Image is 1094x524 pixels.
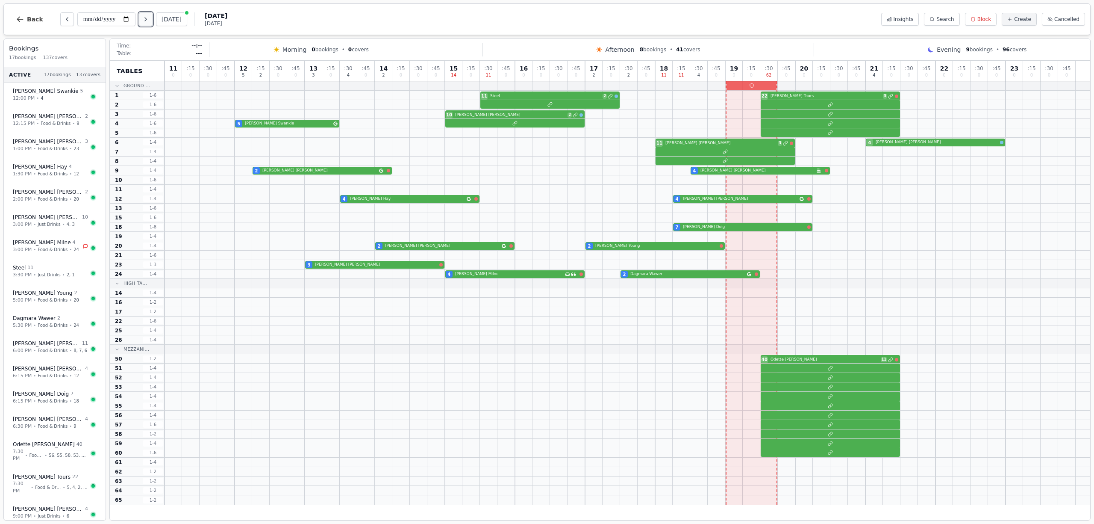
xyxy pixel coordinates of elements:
[607,66,615,71] span: : 15
[74,145,79,152] span: 23
[782,66,790,71] span: : 45
[627,73,630,77] span: 2
[67,272,75,278] span: 2, 1
[624,66,632,71] span: : 30
[205,12,227,20] span: [DATE]
[274,66,282,71] span: : 30
[38,246,68,253] span: Food & Drinks
[785,73,788,77] span: 0
[117,67,143,75] span: Tables
[13,340,80,347] span: [PERSON_NAME] [PERSON_NAME]
[156,12,187,26] button: [DATE]
[642,66,650,71] span: : 45
[1062,66,1070,71] span: : 45
[7,310,102,334] button: Dagmara Wawer25:30 PM•Food & Drinks•24
[520,65,528,71] span: 16
[590,65,598,71] span: 17
[905,66,913,71] span: : 30
[771,93,881,99] span: [PERSON_NAME] Tours
[67,221,75,228] span: 4, 3
[977,16,991,23] span: Block
[282,45,307,54] span: Morning
[908,73,910,77] span: 0
[38,373,68,379] span: Food & Drinks
[1003,47,1010,53] span: 96
[470,73,472,77] span: 0
[397,66,405,71] span: : 15
[817,66,825,71] span: : 15
[80,88,83,95] span: 5
[1030,73,1033,77] span: 0
[342,46,345,53] span: •
[76,441,82,448] span: 40
[7,436,102,467] button: Odette [PERSON_NAME]407:30 PM•Food & Drinks•56, 55, 58, 53, 59, 50, 57, 54, 51, 60, 52
[242,73,244,77] span: 5
[348,47,352,53] span: 0
[7,411,102,435] button: [PERSON_NAME] [PERSON_NAME]46:30 PM•Food & Drinks•9
[205,20,227,27] span: [DATE]
[645,73,647,77] span: 0
[592,73,595,77] span: 2
[800,65,808,71] span: 20
[640,46,666,53] span: bookings
[13,506,83,512] span: [PERSON_NAME] [PERSON_NAME]
[7,335,102,359] button: [PERSON_NAME] [PERSON_NAME]116:00 PM•Food & Drinks•8, 7, 6
[256,66,265,71] span: : 15
[382,73,385,77] span: 2
[38,272,61,278] span: Just Drinks
[69,171,72,177] span: •
[450,65,458,71] span: 15
[38,196,68,202] span: Food & Drinks
[72,474,78,481] span: 22
[957,66,965,71] span: : 15
[69,423,72,429] span: •
[1027,66,1035,71] span: : 15
[890,73,893,77] span: 0
[7,209,102,233] button: [PERSON_NAME] [PERSON_NAME]103:00 PM•Just Drinks•4, 3
[294,73,297,77] span: 0
[966,47,969,53] span: 9
[937,45,961,54] span: Evening
[1010,65,1018,71] span: 23
[13,189,83,195] span: [PERSON_NAME] [PERSON_NAME]
[69,196,72,202] span: •
[451,73,456,77] span: 14
[74,398,79,404] span: 18
[13,391,69,397] span: [PERSON_NAME] Doig
[640,47,643,53] span: 8
[71,391,74,398] span: 7
[765,66,773,71] span: : 30
[27,264,33,272] span: 11
[189,73,192,77] span: 0
[72,120,75,127] span: •
[186,66,194,71] span: : 15
[960,73,963,77] span: 0
[855,73,858,77] span: 0
[291,66,300,71] span: : 45
[76,71,100,79] span: 137 covers
[13,290,72,296] span: [PERSON_NAME] Young
[62,513,65,519] span: •
[522,73,525,77] span: 0
[1045,66,1053,71] span: : 30
[29,452,43,459] span: Food & Drinks
[62,221,65,228] span: •
[835,66,843,71] span: : 30
[277,73,279,77] span: 0
[326,66,335,71] span: : 15
[67,513,69,519] span: 6
[762,93,768,99] span: 22
[204,66,212,71] span: : 30
[887,66,895,71] span: : 15
[117,42,131,49] span: Time:
[975,66,983,71] span: : 30
[69,347,72,354] span: •
[676,46,700,53] span: covers
[41,95,43,101] span: 4
[38,171,68,177] span: Food & Drinks
[455,112,566,118] span: [PERSON_NAME] [PERSON_NAME]
[1013,73,1015,77] span: 0
[502,66,510,71] span: : 45
[329,73,332,77] span: 0
[7,386,102,409] button: [PERSON_NAME] Doig76:15 PM•Food & Drinks•18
